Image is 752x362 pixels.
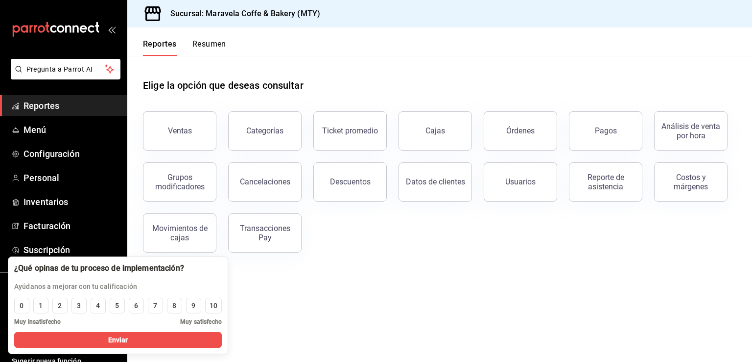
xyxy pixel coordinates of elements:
[191,301,195,311] div: 9
[11,59,120,79] button: Pregunta a Parrot AI
[115,301,119,311] div: 5
[406,177,465,186] div: Datos de clientes
[228,162,302,202] button: Cancelaciones
[210,301,217,311] div: 10
[77,301,81,311] div: 3
[143,39,177,56] button: Reportes
[23,171,119,184] span: Personal
[167,298,182,313] button: 8
[235,224,295,242] div: Transacciones Pay
[180,317,222,326] span: Muy satisfecho
[20,301,23,311] div: 0
[313,111,387,151] button: Ticket promedio
[7,71,120,81] a: Pregunta a Parrot AI
[228,111,302,151] button: Categorías
[23,99,119,112] span: Reportes
[246,126,283,135] div: Categorías
[330,177,371,186] div: Descuentos
[23,219,119,233] span: Facturación
[33,298,48,313] button: 1
[14,263,184,274] div: ¿Qué opinas de tu proceso de implementación?
[129,298,144,313] button: 6
[143,78,304,93] h1: Elige la opción que deseas consultar
[425,125,446,137] div: Cajas
[569,162,642,202] button: Reporte de asistencia
[484,111,557,151] button: Órdenes
[23,195,119,208] span: Inventarios
[149,224,210,242] div: Movimientos de cajas
[108,335,128,345] span: Enviar
[149,173,210,191] div: Grupos modificadores
[148,298,163,313] button: 7
[134,301,138,311] div: 6
[163,8,320,20] h3: Sucursal: Maravela Coffe & Bakery (MTY)
[143,213,216,253] button: Movimientos de cajas
[569,111,642,151] button: Pagos
[313,162,387,202] button: Descuentos
[186,298,201,313] button: 9
[14,332,222,348] button: Enviar
[240,177,290,186] div: Cancelaciones
[14,317,61,326] span: Muy insatisfecho
[654,162,728,202] button: Costos y márgenes
[96,301,100,311] div: 4
[143,111,216,151] button: Ventas
[71,298,87,313] button: 3
[575,173,636,191] div: Reporte de asistencia
[205,298,222,313] button: 10
[654,111,728,151] button: Análisis de venta por hora
[23,243,119,257] span: Suscripción
[506,126,535,135] div: Órdenes
[168,126,192,135] div: Ventas
[505,177,536,186] div: Usuarios
[143,39,226,56] div: navigation tabs
[172,301,176,311] div: 8
[322,126,378,135] div: Ticket promedio
[23,123,119,136] span: Menú
[484,162,557,202] button: Usuarios
[26,64,105,75] span: Pregunta a Parrot AI
[108,26,116,33] button: open_drawer_menu
[39,301,43,311] div: 1
[153,301,157,311] div: 7
[228,213,302,253] button: Transacciones Pay
[660,173,721,191] div: Costos y márgenes
[14,282,184,292] p: Ayúdanos a mejorar con tu calificación
[14,298,29,313] button: 0
[23,147,119,160] span: Configuración
[110,298,125,313] button: 5
[52,298,68,313] button: 2
[399,111,472,151] a: Cajas
[660,122,721,140] div: Análisis de venta por hora
[58,301,62,311] div: 2
[192,39,226,56] button: Resumen
[143,162,216,202] button: Grupos modificadores
[399,162,472,202] button: Datos de clientes
[91,298,106,313] button: 4
[595,126,617,135] div: Pagos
